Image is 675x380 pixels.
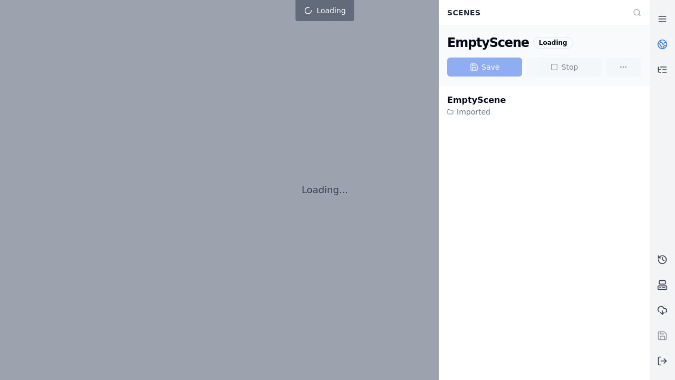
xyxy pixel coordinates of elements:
div: Loading [533,37,573,49]
p: Loading... [302,183,348,197]
div: EmptyScene [447,34,529,51]
div: Imported [447,107,506,117]
div: Scenes [441,3,626,23]
span: Loading [316,5,345,16]
div: EmptyScene [447,94,506,107]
